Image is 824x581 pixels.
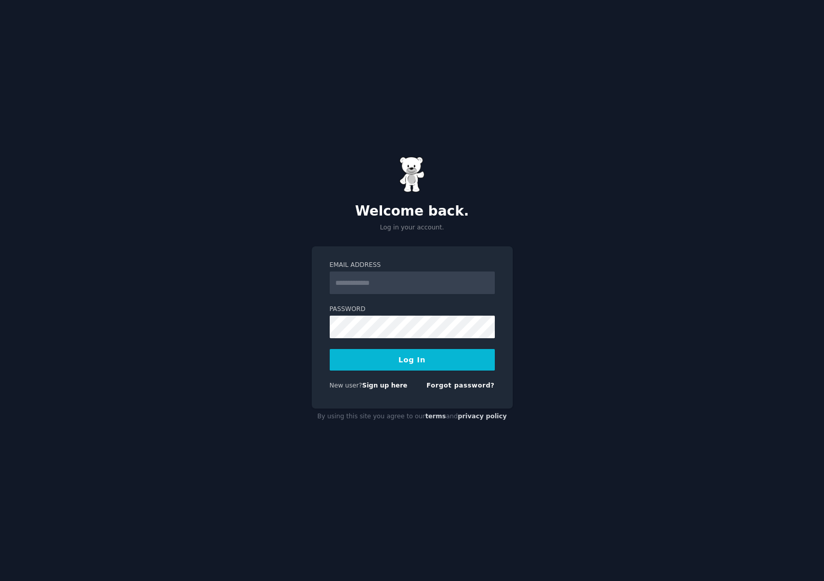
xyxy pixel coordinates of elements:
[330,349,495,371] button: Log In
[330,382,363,389] span: New user?
[425,413,446,420] a: terms
[458,413,507,420] a: privacy policy
[312,409,513,425] div: By using this site you agree to our and
[330,261,495,270] label: Email Address
[399,157,425,192] img: Gummy Bear
[312,223,513,233] p: Log in your account.
[362,382,407,389] a: Sign up here
[330,305,495,314] label: Password
[427,382,495,389] a: Forgot password?
[312,203,513,220] h2: Welcome back.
